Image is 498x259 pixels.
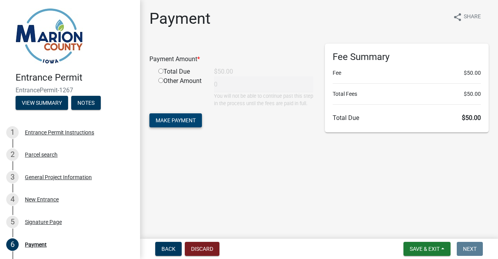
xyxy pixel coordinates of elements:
[25,197,59,202] div: New Entrance
[185,242,219,256] button: Discard
[25,219,62,225] div: Signature Page
[16,100,68,106] wm-modal-confirm: Summary
[403,242,451,256] button: Save & Exit
[25,152,58,157] div: Parcel search
[149,9,210,28] h1: Payment
[333,69,481,77] li: Fee
[16,72,134,83] h4: Entrance Permit
[16,8,83,64] img: Marion County, Iowa
[333,114,481,122] h6: Total Due
[453,12,462,22] i: share
[71,96,101,110] button: Notes
[16,96,68,110] button: View Summary
[16,86,124,94] span: EntrancePermit-1267
[153,76,208,107] div: Other Amount
[464,90,481,98] span: $50.00
[25,174,92,180] div: General Project Information
[333,90,481,98] li: Total Fees
[6,238,19,251] div: 6
[6,126,19,139] div: 1
[333,51,481,63] h6: Fee Summary
[463,246,477,252] span: Next
[447,9,487,25] button: shareShare
[161,246,175,252] span: Back
[25,130,94,135] div: Entrance Permit Instructions
[6,193,19,206] div: 4
[457,242,483,256] button: Next
[71,100,101,106] wm-modal-confirm: Notes
[464,69,481,77] span: $50.00
[6,216,19,228] div: 5
[156,117,196,123] span: Make Payment
[144,55,319,64] div: Payment Amount
[410,246,440,252] span: Save & Exit
[6,171,19,183] div: 3
[6,148,19,161] div: 2
[462,114,481,122] span: $50.00
[149,113,202,127] button: Make Payment
[153,67,208,76] div: Total Due
[25,242,47,247] div: Payment
[155,242,182,256] button: Back
[464,12,481,22] span: Share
